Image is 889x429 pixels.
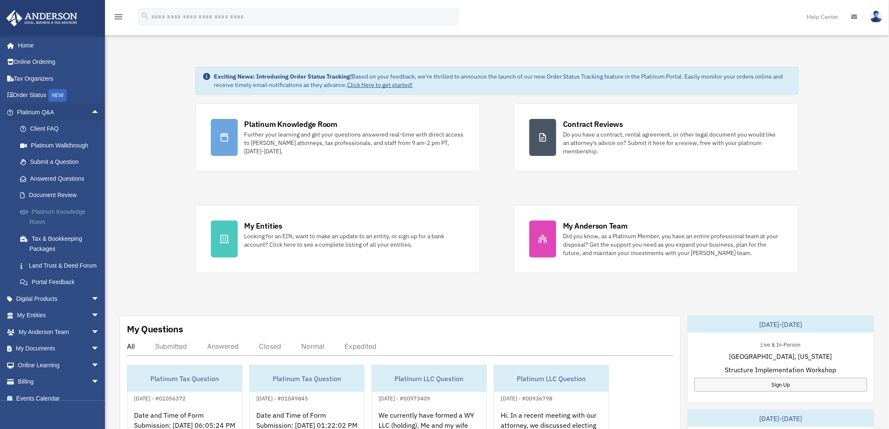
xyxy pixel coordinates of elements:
[6,37,108,54] a: Home
[754,340,807,348] div: Live & In-Person
[12,187,112,204] a: Document Review
[688,410,874,427] div: [DATE]-[DATE]
[563,119,623,129] div: Contract Reviews
[245,232,465,249] div: Looking for an EIN, want to make an update to an entity, or sign up for a bank account? Click her...
[127,323,183,335] div: My Questions
[127,342,135,350] div: All
[514,103,799,171] a: Contract Reviews Do you have a contract, rental agreement, or other legal document you would like...
[12,154,112,171] a: Submit a Question
[250,393,315,402] div: [DATE] - #01049845
[6,357,112,374] a: Online Learningarrow_drop_down
[563,221,628,231] div: My Anderson Team
[127,365,242,392] div: Platinum Tax Question
[12,137,112,154] a: Platinum Walkthrough
[140,11,150,21] i: search
[127,393,192,402] div: [DATE] - #01056372
[245,130,465,155] div: Further your learning and get your questions answered real-time with direct access to [PERSON_NAM...
[514,205,799,273] a: My Anderson Team Did you know, as a Platinum Member, you have an entire professional team at your...
[91,307,108,324] span: arrow_drop_down
[259,342,281,350] div: Closed
[12,274,112,291] a: Portal Feedback
[12,203,112,230] a: Platinum Knowledge Room
[563,232,783,257] div: Did you know, as a Platinum Member, you have an entire professional team at your disposal? Get th...
[245,119,338,129] div: Platinum Knowledge Room
[214,73,352,80] strong: Exciting News: Introducing Order Status Tracking!
[91,357,108,374] span: arrow_drop_down
[6,104,112,121] a: Platinum Q&Aarrow_drop_up
[6,70,112,87] a: Tax Organizers
[4,10,80,26] img: Anderson Advisors Platinum Portal
[347,81,413,89] a: Click Here to get started!
[12,230,112,257] a: Tax & Bookkeeping Packages
[301,342,324,350] div: Normal
[870,11,883,23] img: User Pic
[345,342,376,350] div: Expedited
[729,351,832,361] span: [GEOGRAPHIC_DATA], [US_STATE]
[91,374,108,391] span: arrow_drop_down
[372,393,437,402] div: [DATE] - #00973409
[12,257,112,274] a: Land Trust & Deed Forum
[494,365,609,392] div: Platinum LLC Question
[725,365,836,375] span: Structure Implementation Workshop
[494,393,559,402] div: [DATE] - #00936798
[6,54,112,71] a: Online Ordering
[12,121,112,137] a: Client FAQ
[113,15,124,22] a: menu
[207,342,239,350] div: Answered
[563,130,783,155] div: Do you have a contract, rental agreement, or other legal document you would like an attorney's ad...
[6,307,112,324] a: My Entitiesarrow_drop_down
[6,340,112,357] a: My Documentsarrow_drop_down
[6,374,112,390] a: Billingarrow_drop_down
[688,316,874,333] div: [DATE]-[DATE]
[113,12,124,22] i: menu
[214,72,792,89] div: Based on your feedback, we're thrilled to announce the launch of our new Order Status Tracking fe...
[91,340,108,358] span: arrow_drop_down
[6,87,112,104] a: Order StatusNEW
[155,342,187,350] div: Submitted
[91,290,108,308] span: arrow_drop_down
[372,365,487,392] div: Platinum LLC Question
[91,104,108,121] span: arrow_drop_up
[694,378,867,392] a: Sign Up
[6,290,112,307] a: Digital Productsarrow_drop_down
[6,390,112,407] a: Events Calendar
[250,365,364,392] div: Platinum Tax Question
[245,221,282,231] div: My Entities
[195,103,480,171] a: Platinum Knowledge Room Further your learning and get your questions answered real-time with dire...
[91,324,108,341] span: arrow_drop_down
[195,205,480,273] a: My Entities Looking for an EIN, want to make an update to an entity, or sign up for a bank accoun...
[48,89,67,102] div: NEW
[6,324,112,340] a: My Anderson Teamarrow_drop_down
[12,170,112,187] a: Answered Questions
